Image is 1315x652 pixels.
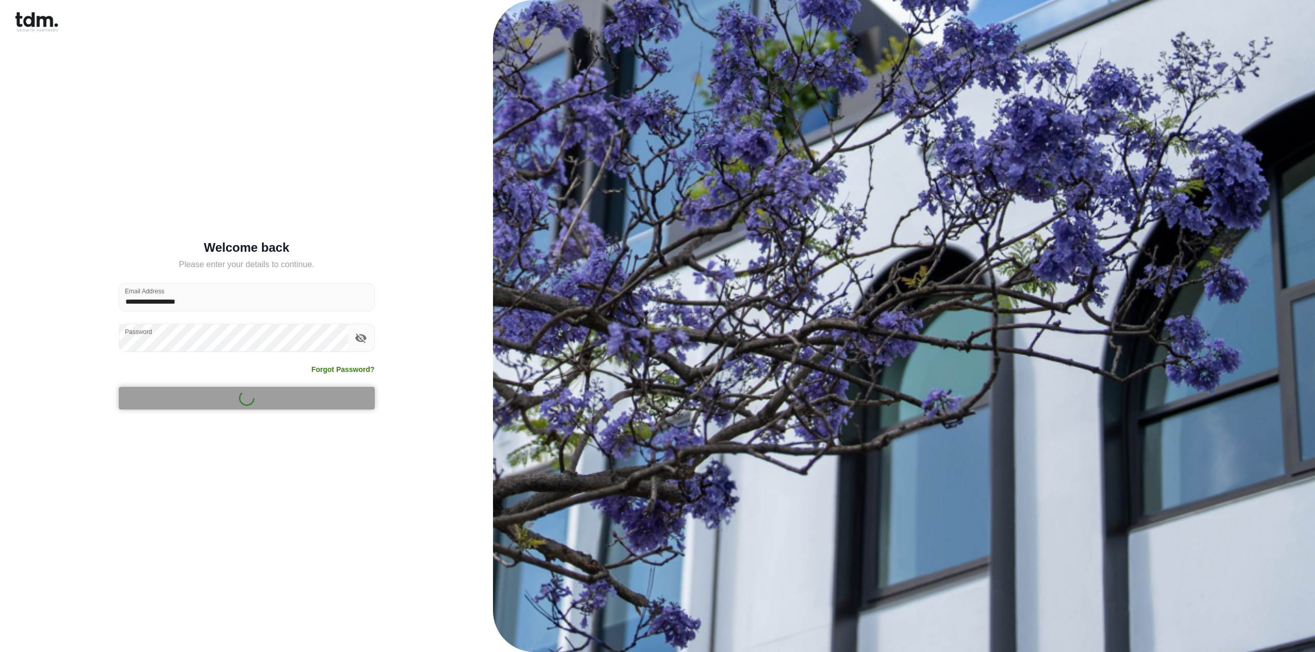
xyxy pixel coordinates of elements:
[125,287,165,295] label: Email Address
[312,364,375,375] a: Forgot Password?
[352,329,370,347] button: toggle password visibility
[119,258,375,271] h5: Please enter your details to continue.
[125,327,152,336] label: Password
[119,243,375,253] h5: Welcome back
